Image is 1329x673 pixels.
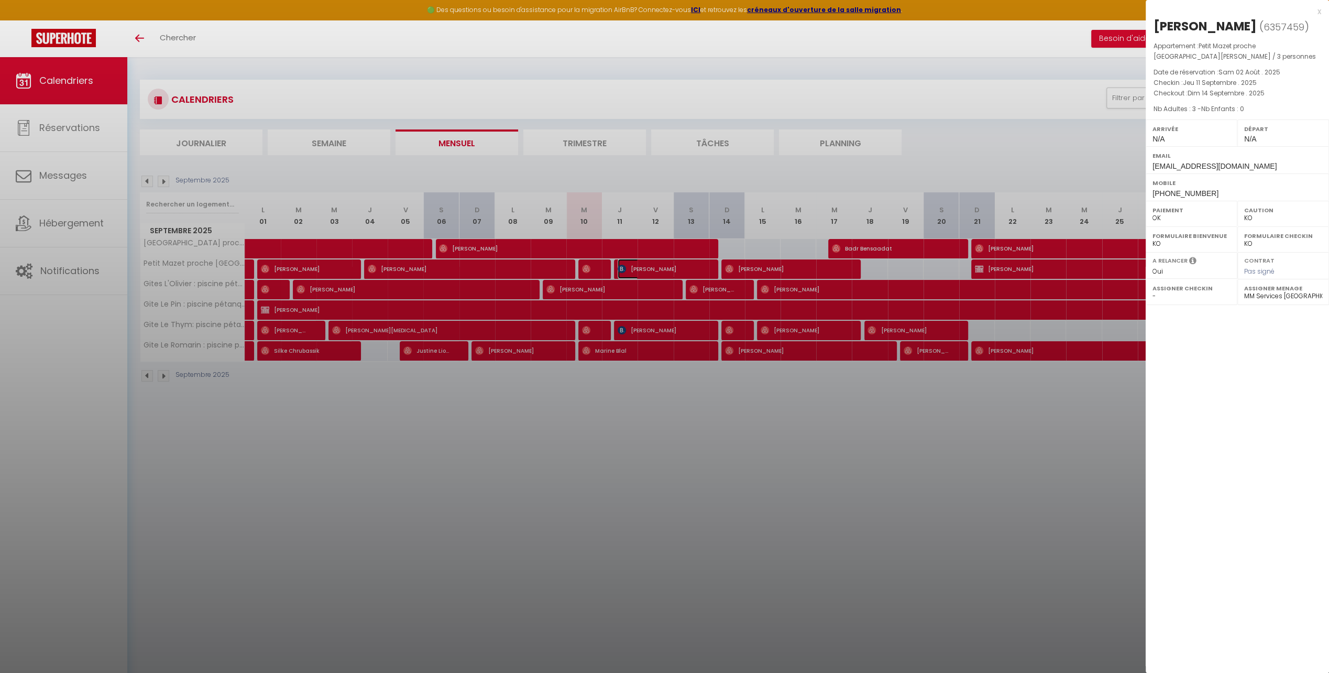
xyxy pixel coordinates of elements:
[1264,20,1304,34] span: 6357459
[1244,267,1275,276] span: Pas signé
[1152,189,1218,198] span: [PHONE_NUMBER]
[1244,205,1322,215] label: Caution
[1154,18,1257,35] div: [PERSON_NAME]
[1244,135,1256,143] span: N/A
[1152,124,1231,134] label: Arrivée
[8,4,40,36] button: Ouvrir le widget de chat LiveChat
[1152,205,1231,215] label: Paiement
[1152,150,1322,161] label: Email
[1244,283,1322,294] label: Assigner Menage
[1244,231,1322,241] label: Formulaire Checkin
[1152,178,1322,188] label: Mobile
[1152,135,1165,143] span: N/A
[1152,162,1277,170] span: [EMAIL_ADDRESS][DOMAIN_NAME]
[1189,256,1196,268] i: Sélectionner OUI si vous souhaiter envoyer les séquences de messages post-checkout
[1244,124,1322,134] label: Départ
[1146,5,1321,18] div: x
[1152,283,1231,294] label: Assigner Checkin
[1259,19,1309,34] span: ( )
[1154,88,1321,99] p: Checkout :
[1154,67,1321,78] p: Date de réservation :
[1152,256,1188,265] label: A relancer
[1154,41,1316,61] span: Petit Mazet proche [GEOGRAPHIC_DATA][PERSON_NAME] / 3 personnes
[1154,104,1244,113] span: Nb Adultes : 3 -
[1183,78,1257,87] span: Jeu 11 Septembre . 2025
[1284,626,1321,665] iframe: Chat
[1244,256,1275,263] label: Contrat
[1188,89,1265,97] span: Dim 14 Septembre . 2025
[1201,104,1244,113] span: Nb Enfants : 0
[1152,231,1231,241] label: Formulaire Bienvenue
[1218,68,1280,77] span: Sam 02 Août . 2025
[1154,78,1321,88] p: Checkin :
[1154,41,1321,62] p: Appartement :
